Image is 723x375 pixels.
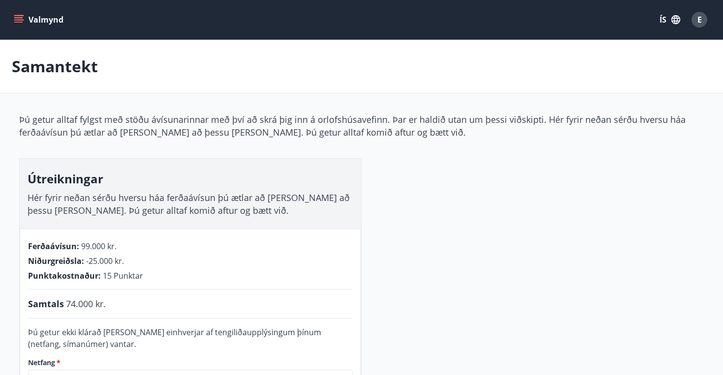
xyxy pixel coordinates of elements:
[28,192,350,216] span: Hér fyrir neðan sérðu hversu háa ferðaávísun þú ætlar að [PERSON_NAME] að þessu [PERSON_NAME]. Þú...
[12,56,98,77] p: Samantekt
[28,327,321,349] span: Þú getur ekki klárað [PERSON_NAME] einhverjar af tengiliðaupplýsingum þínum (netfang, símanúmer) ...
[28,171,353,187] h3: Útreikningar
[28,256,84,266] span: Niðurgreiðsla :
[28,241,79,252] span: Ferðaávísun :
[19,113,704,139] p: Þú getur alltaf fylgst með stöðu ávísunarinnar með því að skrá þig inn á orlofshúsavefinn. Þar er...
[86,256,124,266] span: -25.000 kr.
[103,270,143,281] span: 15 Punktar
[12,11,67,29] button: menu
[28,297,64,310] span: Samtals
[81,241,117,252] span: 99.000 kr.
[28,358,353,368] label: Netfang
[688,8,711,31] button: E
[654,11,686,29] button: ÍS
[697,14,702,25] span: E
[28,270,101,281] span: Punktakostnaður :
[66,297,106,310] span: 74.000 kr.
